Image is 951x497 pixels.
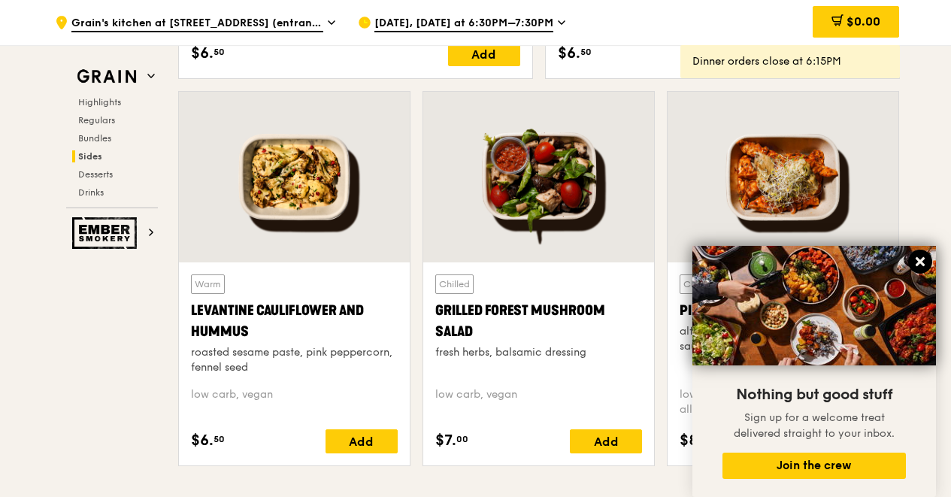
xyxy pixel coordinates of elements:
span: $6. [558,42,580,65]
div: low carb, vegan [435,387,642,417]
div: Dinner orders close at 6:15PM [692,54,888,69]
span: Sign up for a welcome treat delivered straight to your inbox. [734,411,895,440]
div: Piri-piri Chicken Bites [680,300,886,321]
span: [DATE], [DATE] at 6:30PM–7:30PM [374,16,553,32]
span: $6. [191,42,214,65]
span: Sides [78,151,102,162]
span: Highlights [78,97,121,108]
span: Bundles [78,133,111,144]
div: Chilled [680,274,718,294]
div: Chilled [435,274,474,294]
div: fresh herbs, balsamic dressing [435,345,642,360]
div: low carb, high protein, spicy, contains allium [680,387,886,417]
span: $6. [191,429,214,452]
div: roasted sesame paste, pink peppercorn, fennel seed [191,345,398,375]
img: DSC07876-Edit02-Large.jpeg [692,246,936,365]
span: $7. [435,429,456,452]
div: Add [570,429,642,453]
span: Nothing but good stuff [736,386,892,404]
div: Levantine Cauliflower and Hummus [191,300,398,342]
span: Grain's kitchen at [STREET_ADDRESS] (entrance along [PERSON_NAME][GEOGRAPHIC_DATA]) [71,16,323,32]
div: Add [448,42,520,66]
div: Warm [191,274,225,294]
span: Regulars [78,115,115,126]
span: 50 [214,46,225,58]
span: 00 [456,433,468,445]
img: Ember Smokery web logo [72,217,141,249]
img: Grain web logo [72,63,141,90]
div: alfalfa sprouts, housemade piri-piri sauce [680,324,886,354]
button: Close [908,250,932,274]
div: Grilled Forest Mushroom Salad [435,300,642,342]
div: low carb, vegan [191,387,398,417]
span: 50 [580,46,592,58]
span: $0.00 [847,14,880,29]
div: Add [326,429,398,453]
span: Drinks [78,187,104,198]
button: Join the crew [722,453,906,479]
span: $8. [680,429,702,452]
span: 50 [214,433,225,445]
span: Desserts [78,169,113,180]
